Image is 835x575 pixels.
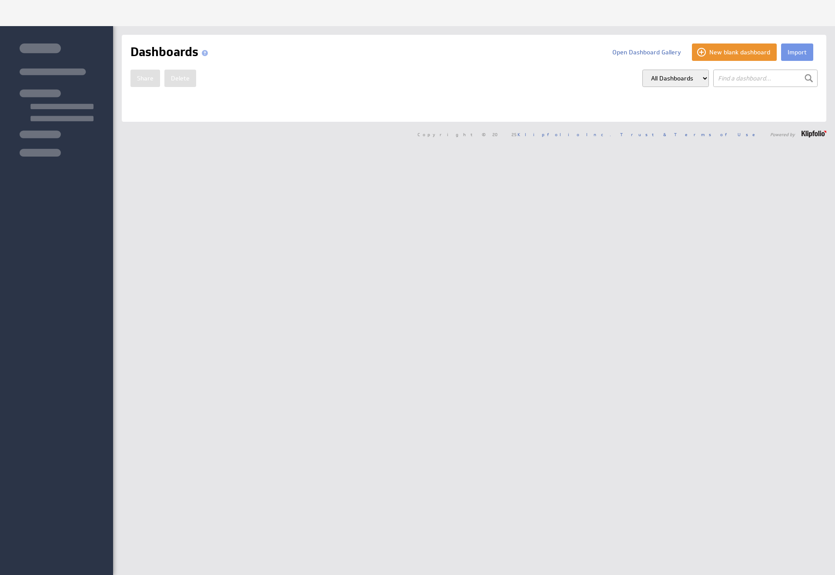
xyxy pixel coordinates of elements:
button: Delete [164,70,196,87]
button: Import [781,43,813,61]
img: skeleton-sidenav.svg [20,43,94,157]
a: Klipfolio Inc. [518,131,611,137]
span: Copyright © 2025 [417,132,611,137]
span: Powered by [770,132,795,137]
button: Open Dashboard Gallery [606,43,688,61]
input: Find a dashboard... [713,70,818,87]
button: New blank dashboard [692,43,777,61]
h1: Dashboards [130,43,211,61]
a: Trust & Terms of Use [620,131,761,137]
img: logo-footer.png [802,130,826,137]
button: Share [130,70,160,87]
